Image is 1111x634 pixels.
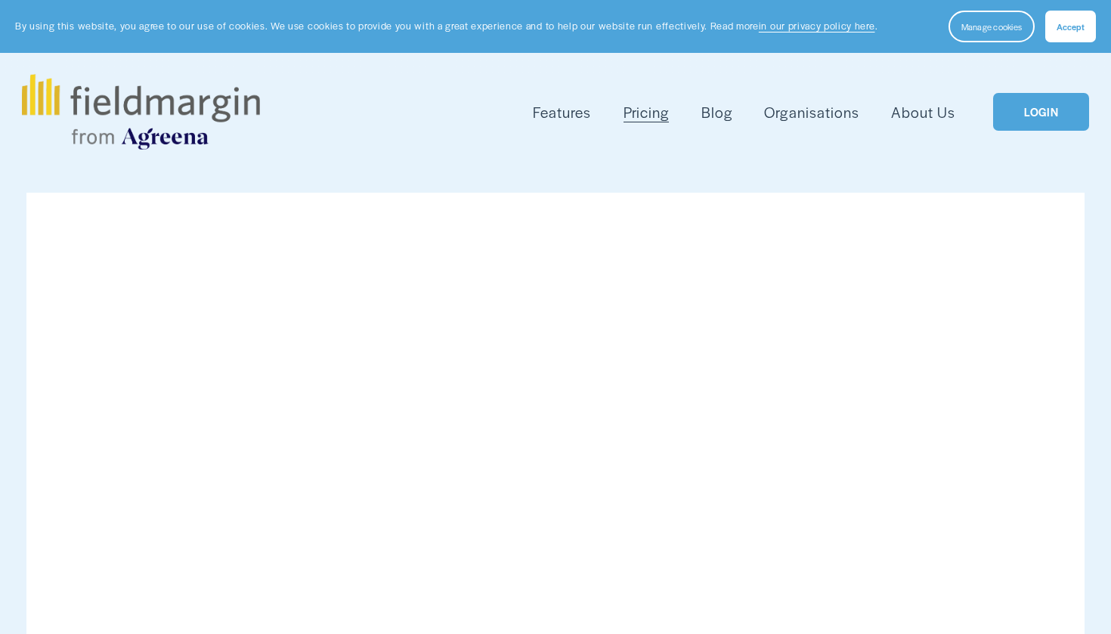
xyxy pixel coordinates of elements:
[764,100,859,125] a: Organisations
[1045,11,1096,42] button: Accept
[961,20,1022,32] span: Manage cookies
[949,11,1035,42] button: Manage cookies
[533,100,591,125] a: folder dropdown
[533,101,591,123] span: Features
[1057,20,1085,32] span: Accept
[624,100,669,125] a: Pricing
[891,100,955,125] a: About Us
[993,93,1088,131] a: LOGIN
[759,19,875,32] a: in our privacy policy here
[15,19,877,33] p: By using this website, you agree to our use of cookies. We use cookies to provide you with a grea...
[701,100,732,125] a: Blog
[22,74,259,150] img: fieldmargin.com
